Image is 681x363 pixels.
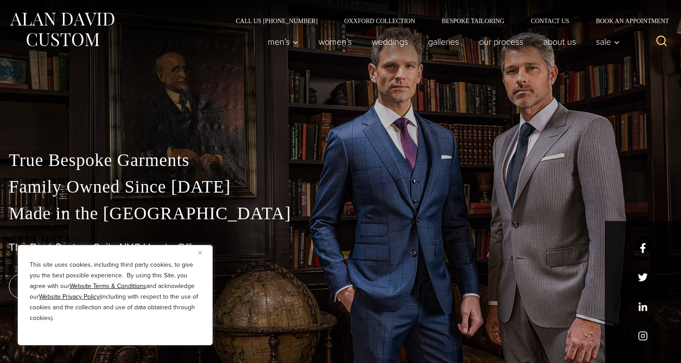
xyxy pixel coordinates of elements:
img: Close [198,251,202,255]
a: weddings [362,33,418,51]
span: Sale [596,37,620,46]
a: About Us [533,33,586,51]
nav: Secondary Navigation [222,18,672,24]
p: True Bespoke Garments Family Owned Since [DATE] Made in the [GEOGRAPHIC_DATA] [9,147,672,227]
a: Bespoke Tailoring [428,18,518,24]
a: Book an Appointment [583,18,672,24]
span: Men’s [268,37,299,46]
img: Alan David Custom [9,10,115,49]
a: Oxxford Collection [331,18,428,24]
p: This site uses cookies, including third party cookies, to give you the best possible experience. ... [30,260,201,324]
a: book an appointment [9,274,133,299]
a: Website Terms & Conditions [70,281,146,291]
a: Contact Us [518,18,583,24]
a: Women’s [309,33,362,51]
a: Call Us [PHONE_NUMBER] [222,18,331,24]
a: Galleries [418,33,469,51]
nav: Primary Navigation [258,33,625,51]
h1: The Best Custom Suits NYC Has to Offer [9,241,672,254]
a: Our Process [469,33,533,51]
button: View Search Form [651,31,672,52]
button: Close [198,247,209,258]
a: Website Privacy Policy [39,292,100,301]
